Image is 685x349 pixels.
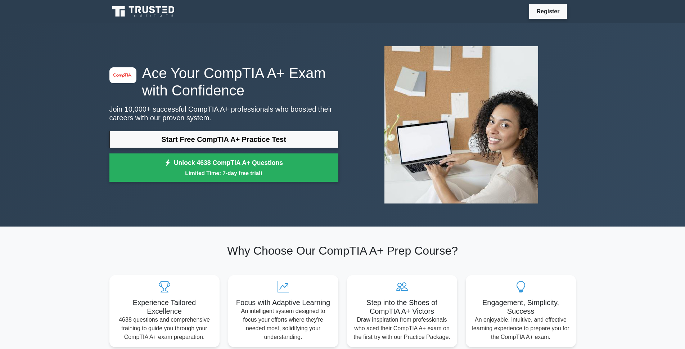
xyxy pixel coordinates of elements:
p: Join 10,000+ successful CompTIA A+ professionals who boosted their careers with our proven system. [109,105,338,122]
h5: Engagement, Simplicity, Success [472,298,570,316]
h1: Ace Your CompTIA A+ Exam with Confidence [109,64,338,99]
h5: Experience Tailored Excellence [115,298,214,316]
small: Limited Time: 7-day free trial! [118,169,329,177]
h5: Focus with Adaptive Learning [234,298,333,307]
p: An enjoyable, intuitive, and effective learning experience to prepare you for the CompTIA A+ exam. [472,316,570,341]
p: An intelligent system designed to focus your efforts where they're needed most, solidifying your ... [234,307,333,341]
p: Draw inspiration from professionals who aced their CompTIA A+ exam on the first try with our Prac... [353,316,451,341]
a: Unlock 4638 CompTIA A+ QuestionsLimited Time: 7-day free trial! [109,153,338,182]
a: Register [532,7,564,16]
a: Start Free CompTIA A+ Practice Test [109,131,338,148]
h2: Why Choose Our CompTIA A+ Prep Course? [109,244,576,258]
p: 4638 questions and comprehensive training to guide you through your CompTIA A+ exam preparation. [115,316,214,341]
h5: Step into the Shoes of CompTIA A+ Victors [353,298,451,316]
